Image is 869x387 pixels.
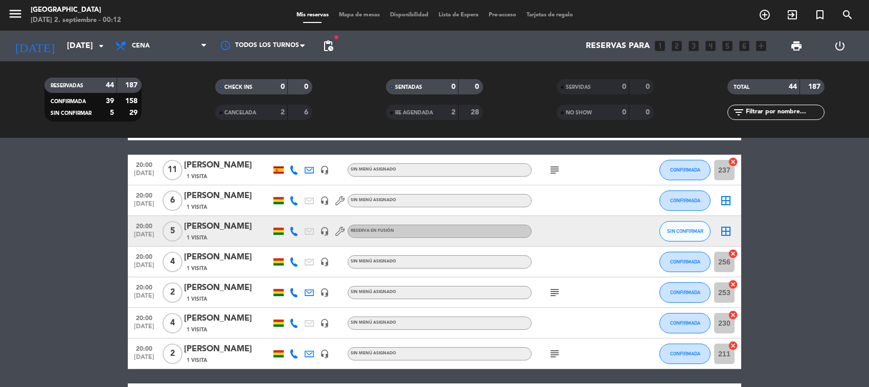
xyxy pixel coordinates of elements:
[670,39,683,53] i: looks_two
[721,39,734,53] i: looks_5
[320,227,329,236] i: headset_mic
[745,107,824,118] input: Filtrar por nombre...
[131,262,157,274] span: [DATE]
[31,5,121,15] div: [GEOGRAPHIC_DATA]
[720,195,732,207] i: border_all
[659,252,711,272] button: CONFIRMADA
[184,159,271,172] div: [PERSON_NAME]
[184,251,271,264] div: [PERSON_NAME]
[187,326,207,334] span: 1 Visita
[187,264,207,273] span: 1 Visita
[304,109,310,116] strong: 6
[184,343,271,356] div: [PERSON_NAME]
[834,40,846,52] i: power_settings_new
[131,220,157,231] span: 20:00
[125,82,140,89] strong: 187
[720,225,732,237] i: border_all
[131,342,157,354] span: 20:00
[653,39,667,53] i: looks_one
[131,281,157,293] span: 20:00
[451,109,455,116] strong: 2
[320,288,329,297] i: headset_mic
[808,83,822,90] strong: 187
[704,39,717,53] i: looks_4
[451,83,455,90] strong: 0
[320,319,329,328] i: headset_mic
[566,110,592,115] span: NO SHOW
[789,83,797,90] strong: 44
[163,190,182,211] span: 6
[131,311,157,323] span: 20:00
[670,198,700,203] span: CONFIRMADA
[131,354,157,366] span: [DATE]
[31,15,121,26] div: [DATE] 2. septiembre - 00:12
[670,320,700,326] span: CONFIRMADA
[187,173,207,181] span: 1 Visita
[131,158,157,170] span: 20:00
[131,231,157,243] span: [DATE]
[471,109,481,116] strong: 28
[734,85,749,90] span: TOTAL
[521,12,578,18] span: Tarjetas de regalo
[131,201,157,212] span: [DATE]
[8,6,23,25] button: menu
[224,110,256,115] span: CANCELADA
[125,98,140,105] strong: 158
[659,344,711,364] button: CONFIRMADA
[728,249,738,259] i: cancel
[129,109,140,116] strong: 29
[281,109,285,116] strong: 2
[184,281,271,295] div: [PERSON_NAME]
[395,85,422,90] span: SENTADAS
[351,198,396,202] span: Sin menú asignado
[790,40,803,52] span: print
[320,349,329,358] i: headset_mic
[51,99,86,104] span: CONFIRMADA
[566,85,591,90] span: SERVIDAS
[163,344,182,364] span: 2
[187,203,207,211] span: 1 Visita
[670,167,700,173] span: CONFIRMADA
[106,98,114,105] strong: 39
[670,351,700,356] span: CONFIRMADA
[131,170,157,182] span: [DATE]
[351,351,396,355] span: Sin menú asignado
[728,310,738,320] i: cancel
[163,282,182,303] span: 2
[163,252,182,272] span: 4
[106,82,114,89] strong: 44
[484,12,521,18] span: Pre-acceso
[351,259,396,263] span: Sin menú asignado
[670,289,700,295] span: CONFIRMADA
[841,9,854,21] i: search
[759,9,771,21] i: add_circle_outline
[95,40,107,52] i: arrow_drop_down
[646,109,652,116] strong: 0
[8,6,23,21] i: menu
[754,39,768,53] i: add_box
[738,39,751,53] i: looks_6
[8,35,62,57] i: [DATE]
[728,157,738,167] i: cancel
[475,83,481,90] strong: 0
[548,286,561,299] i: subject
[132,42,150,50] span: Cena
[187,234,207,242] span: 1 Visita
[333,34,339,40] span: fiber_manual_record
[184,312,271,325] div: [PERSON_NAME]
[728,341,738,351] i: cancel
[351,167,396,172] span: Sin menú asignado
[670,259,700,264] span: CONFIRMADA
[334,12,385,18] span: Mapa de mesas
[110,109,114,116] strong: 5
[385,12,433,18] span: Disponibilidad
[291,12,334,18] span: Mis reservas
[224,85,253,90] span: CHECK INS
[163,160,182,180] span: 11
[163,313,182,333] span: 4
[622,83,626,90] strong: 0
[351,229,394,233] span: Reserva en Fusión
[659,313,711,333] button: CONFIRMADA
[131,250,157,262] span: 20:00
[322,40,334,52] span: pending_actions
